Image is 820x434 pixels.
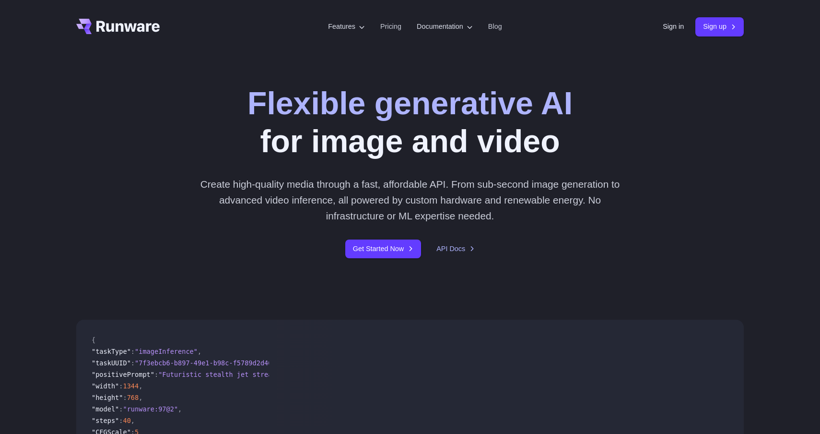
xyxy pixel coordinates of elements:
[119,417,123,424] span: :
[436,243,475,254] a: API Docs
[139,382,142,390] span: ,
[380,21,401,32] a: Pricing
[131,417,135,424] span: ,
[92,371,154,378] span: "positivePrompt"
[76,19,160,34] a: Go to /
[131,348,135,355] span: :
[695,17,744,36] a: Sign up
[123,405,178,413] span: "runware:97@2"
[92,359,131,367] span: "taskUUID"
[135,359,284,367] span: "7f3ebcb6-b897-49e1-b98c-f5789d2d40d7"
[135,348,198,355] span: "imageInference"
[92,348,131,355] span: "taskType"
[119,405,123,413] span: :
[92,394,123,401] span: "height"
[131,359,135,367] span: :
[488,21,502,32] a: Blog
[417,21,473,32] label: Documentation
[197,176,624,224] p: Create high-quality media through a fast, affordable API. From sub-second image generation to adv...
[92,405,119,413] span: "model"
[127,394,139,401] span: 768
[198,348,201,355] span: ,
[139,394,142,401] span: ,
[663,21,684,32] a: Sign in
[328,21,365,32] label: Features
[247,85,573,121] strong: Flexible generative AI
[92,417,119,424] span: "steps"
[345,240,421,258] a: Get Started Now
[178,405,182,413] span: ,
[123,382,139,390] span: 1344
[158,371,515,378] span: "Futuristic stealth jet streaking through a neon-lit cityscape with glowing purple exhaust"
[92,382,119,390] span: "width"
[123,394,127,401] span: :
[92,336,95,344] span: {
[154,371,158,378] span: :
[247,84,573,161] h1: for image and video
[119,382,123,390] span: :
[123,417,130,424] span: 40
